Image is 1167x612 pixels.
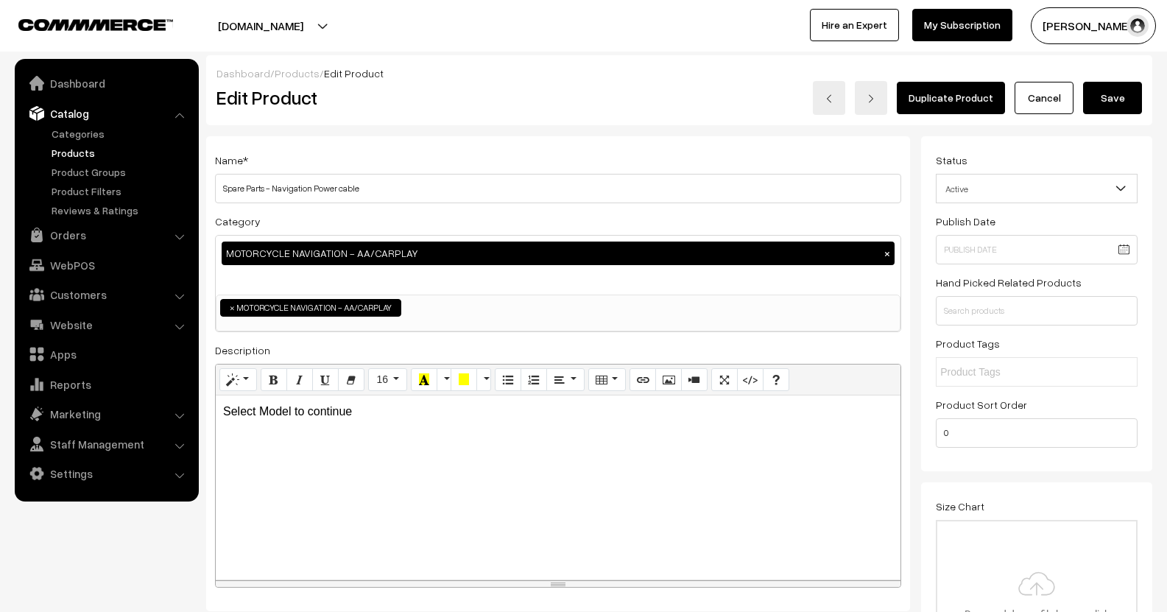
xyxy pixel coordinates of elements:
[763,368,789,392] button: Help
[18,15,147,32] a: COMMMERCE
[18,252,194,278] a: WebPOS
[18,341,194,367] a: Apps
[411,368,437,392] button: Recent Color
[166,7,355,44] button: [DOMAIN_NAME]
[18,312,194,338] a: Website
[338,368,364,392] button: Remove Font Style (CTRL+\)
[546,368,584,392] button: Paragraph
[737,368,764,392] button: Code View
[495,368,521,392] button: Unordered list (CTRL+SHIFT+NUM7)
[936,152,967,168] label: Status
[18,19,173,30] img: COMMMERCE
[215,152,248,168] label: Name
[655,368,682,392] button: Picture
[588,368,626,392] button: Table
[48,183,194,199] a: Product Filters
[437,368,451,392] button: More Color
[18,100,194,127] a: Catalog
[476,368,491,392] button: More Color
[223,403,893,421] p: Select Model to continue
[275,67,320,80] a: Products
[216,67,270,80] a: Dashboard
[215,342,270,358] label: Description
[936,336,1000,351] label: Product Tags
[630,368,656,392] button: Link (CTRL+K)
[937,176,1137,202] span: Active
[215,174,901,203] input: Name
[324,67,384,80] span: Edit Product
[18,281,194,308] a: Customers
[1031,7,1156,44] button: [PERSON_NAME]
[220,299,401,317] li: MOTORCYCLE NAVIGATION - AA/CARPLAY
[215,214,261,229] label: Category
[216,66,1142,81] div: / /
[18,431,194,457] a: Staff Management
[940,365,1069,380] input: Product Tags
[230,301,235,314] span: ×
[18,222,194,248] a: Orders
[48,164,194,180] a: Product Groups
[219,368,257,392] button: Style
[216,580,900,587] div: resize
[216,86,589,109] h2: Edit Product
[1083,82,1142,114] button: Save
[451,368,477,392] button: Background Color
[936,397,1027,412] label: Product Sort Order
[18,371,194,398] a: Reports
[936,275,1082,290] label: Hand Picked Related Products
[261,368,287,392] button: Bold (CTRL+B)
[881,247,894,260] button: ×
[867,94,875,103] img: right-arrow.png
[48,203,194,218] a: Reviews & Ratings
[936,235,1138,264] input: Publish Date
[376,373,388,385] span: 16
[18,401,194,427] a: Marketing
[18,460,194,487] a: Settings
[18,70,194,96] a: Dashboard
[810,9,899,41] a: Hire an Expert
[711,368,738,392] button: Full Screen
[681,368,708,392] button: Video
[521,368,547,392] button: Ordered list (CTRL+SHIFT+NUM8)
[936,418,1138,448] input: Enter Number
[912,9,1012,41] a: My Subscription
[48,126,194,141] a: Categories
[1015,82,1073,114] a: Cancel
[936,174,1138,203] span: Active
[368,368,407,392] button: Font Size
[1127,15,1149,37] img: user
[48,145,194,161] a: Products
[222,242,895,265] div: MOTORCYCLE NAVIGATION - AA/CARPLAY
[312,368,339,392] button: Underline (CTRL+U)
[936,499,984,514] label: Size Chart
[825,94,833,103] img: left-arrow.png
[936,214,995,229] label: Publish Date
[897,82,1005,114] a: Duplicate Product
[286,368,313,392] button: Italic (CTRL+I)
[936,296,1138,326] input: Search products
